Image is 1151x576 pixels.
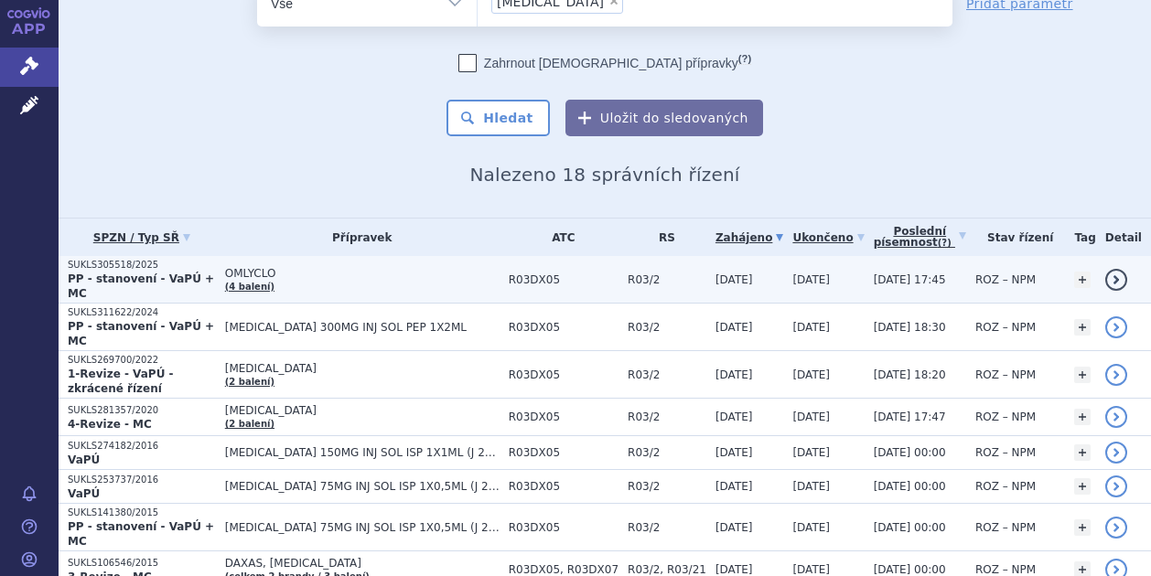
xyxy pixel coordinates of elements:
span: [DATE] 18:20 [874,368,946,381]
span: ROZ – NPM [975,411,1036,423]
span: R03/2 [628,273,706,286]
span: R03DX05 [509,521,619,534]
span: [DATE] 18:30 [874,321,946,334]
p: SUKLS274182/2016 [68,440,216,453]
span: ROZ – NPM [975,563,1036,576]
span: [DATE] [792,446,830,459]
strong: PP - stanovení - VaPÚ + MC [68,272,214,300]
th: RS [619,219,706,256]
p: SUKLS311622/2024 [68,306,216,319]
p: SUKLS141380/2015 [68,507,216,519]
strong: PP - stanovení - VaPÚ + MC [68,320,214,347]
span: [DATE] [792,321,830,334]
span: [DATE] [715,321,753,334]
span: R03/2 [628,480,706,493]
span: R03/2 [628,411,706,423]
th: Tag [1065,219,1095,256]
a: + [1074,444,1091,461]
span: [DATE] 00:00 [874,446,946,459]
span: [MEDICAL_DATA] 300MG INJ SOL PEP 1X2ML [225,321,500,334]
abbr: (?) [938,238,952,249]
a: detail [1105,475,1127,497]
span: R03/2 [628,521,706,534]
th: Detail [1096,219,1151,256]
a: detail [1105,442,1127,464]
strong: 1-Revize - VaPÚ - zkrácené řízení [68,368,174,395]
span: [DATE] 00:00 [874,563,946,576]
a: detail [1105,517,1127,539]
strong: 4-Revize - MC [68,418,152,431]
span: [DATE] 00:00 [874,521,946,534]
span: [DATE] [792,521,830,534]
span: [MEDICAL_DATA] 75MG INJ SOL ISP 1X0,5ML (J 26G) [225,480,500,493]
a: + [1074,409,1091,425]
span: ROZ – NPM [975,521,1036,534]
a: SPZN / Typ SŘ [68,225,216,251]
span: [DATE] [715,480,753,493]
a: (2 balení) [225,419,274,429]
span: [DATE] [792,411,830,423]
span: Nalezeno 18 správních řízení [469,164,739,186]
span: [DATE] [792,368,830,381]
span: R03/2 [628,446,706,459]
span: [MEDICAL_DATA] 75MG INJ SOL ISP 1X0,5ML (J 26G) [225,521,500,534]
span: [DATE] 00:00 [874,480,946,493]
span: ROZ – NPM [975,480,1036,493]
a: + [1074,367,1091,383]
span: [DATE] [715,563,753,576]
strong: VaPÚ [68,453,100,466]
span: [MEDICAL_DATA] [225,362,500,375]
span: [DATE] 17:47 [874,411,946,423]
button: Uložit do sledovaných [565,100,763,136]
span: ROZ – NPM [975,446,1036,459]
p: SUKLS253737/2016 [68,474,216,486]
span: [DATE] [792,563,830,576]
strong: PP - stanovení - VaPÚ + MC [68,520,214,548]
a: Poslednípísemnost(?) [874,219,966,256]
button: Hledat [446,100,550,136]
th: Přípravek [216,219,500,256]
span: [DATE] [715,446,753,459]
span: R03DX05 [509,273,619,286]
span: R03DX05 [509,480,619,493]
span: ROZ – NPM [975,321,1036,334]
a: Zahájeno [715,225,783,251]
a: detail [1105,269,1127,291]
a: (2 balení) [225,377,274,387]
span: [DATE] [715,368,753,381]
span: ROZ – NPM [975,368,1036,381]
strong: VaPÚ [68,487,100,500]
span: [MEDICAL_DATA] [225,404,500,417]
a: detail [1105,316,1127,338]
a: detail [1105,406,1127,428]
a: + [1074,319,1091,336]
span: R03/2 [628,368,706,381]
p: SUKLS305518/2025 [68,259,216,272]
span: R03DX05 [509,368,619,381]
span: [MEDICAL_DATA] 150MG INJ SOL ISP 1X1ML (J 26G) [225,446,500,459]
a: + [1074,519,1091,536]
a: Ukončeno [792,225,864,251]
span: ROZ – NPM [975,273,1036,286]
span: R03DX05 [509,446,619,459]
a: (4 balení) [225,282,274,292]
span: R03DX05, R03DX07 [509,563,619,576]
p: SUKLS281357/2020 [68,404,216,417]
a: + [1074,478,1091,495]
span: [DATE] [715,521,753,534]
p: SUKLS106546/2015 [68,557,216,570]
label: Zahrnout [DEMOGRAPHIC_DATA] přípravky [458,54,751,72]
a: detail [1105,364,1127,386]
span: OMLYCLO [225,267,500,280]
span: R03DX05 [509,411,619,423]
a: + [1074,272,1091,288]
th: ATC [500,219,619,256]
th: Stav řízení [966,219,1066,256]
span: R03DX05 [509,321,619,334]
p: SUKLS269700/2022 [68,354,216,367]
span: [DATE] [792,273,830,286]
span: [DATE] [715,411,753,423]
span: [DATE] [715,273,753,286]
span: [DATE] 17:45 [874,273,946,286]
span: R03/2, R03/21 [628,563,706,576]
